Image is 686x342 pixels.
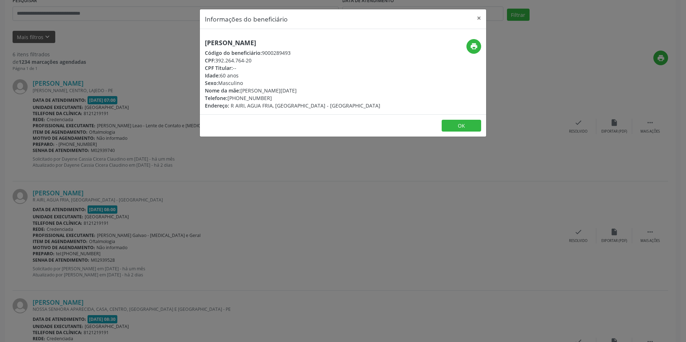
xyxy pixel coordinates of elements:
[205,94,380,102] div: [PHONE_NUMBER]
[205,14,288,24] h5: Informações do beneficiário
[205,95,227,101] span: Telefone:
[205,87,380,94] div: [PERSON_NAME][DATE]
[205,39,380,47] h5: [PERSON_NAME]
[205,65,233,71] span: CPF Titular:
[472,9,486,27] button: Close
[205,102,229,109] span: Endereço:
[205,49,262,56] span: Código do beneficiário:
[205,49,380,57] div: 9000289493
[231,102,380,109] span: R AIRI, AGUA FRIA, [GEOGRAPHIC_DATA] - [GEOGRAPHIC_DATA]
[205,64,380,72] div: --
[205,57,380,64] div: 392.264.764-20
[470,42,478,50] i: print
[205,79,380,87] div: Masculino
[205,80,218,86] span: Sexo:
[205,72,220,79] span: Idade:
[442,120,481,132] button: OK
[205,57,215,64] span: CPF:
[466,39,481,54] button: print
[205,72,380,79] div: 60 anos
[205,87,240,94] span: Nome da mãe:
